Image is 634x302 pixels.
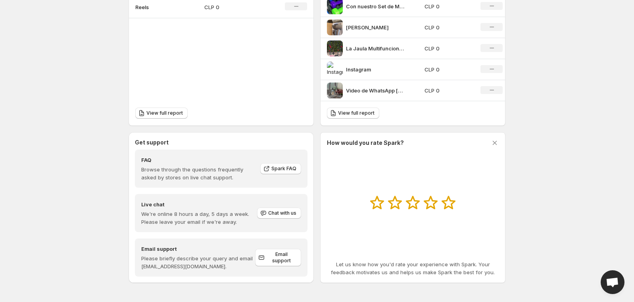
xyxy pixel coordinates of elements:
[141,200,256,208] h4: Live chat
[327,62,343,77] img: Instagram
[346,2,405,10] p: Con nuestro Set de Mancuernas 6KG podrs tonificar ganar fuerza y mantenerte en forma [PERSON_NAME]
[425,65,471,73] p: CLP 0
[204,3,261,11] p: CLP 0
[346,87,405,94] p: Video de WhatsApp [DATE] a las 091801_534aff02
[327,19,343,35] img: sandy
[327,108,379,119] a: View full report
[135,3,175,11] p: Reels
[260,163,301,174] a: Spark FAQ
[346,65,405,73] p: Instagram
[327,260,499,276] p: Let us know how you'd rate your experience with Spark. Your feedback motivates us and helps us ma...
[425,87,471,94] p: CLP 0
[425,23,471,31] p: CLP 0
[346,44,405,52] p: La Jaula Multifuncional Rack R300 con poleas ya est disponible en cielomarketcl _ Inclu
[135,108,188,119] a: View full report
[146,110,183,116] span: View full report
[327,83,343,98] img: Video de WhatsApp 2025-09-05 a las 091801_534aff02
[327,139,404,147] h3: How would you rate Spark?
[338,110,375,116] span: View full report
[425,44,471,52] p: CLP 0
[141,156,255,164] h4: FAQ
[346,23,405,31] p: [PERSON_NAME]
[268,210,296,216] span: Chat with us
[327,40,343,56] img: La Jaula Multifuncional Rack R300 con poleas ya est disponible en cielomarketcl _ Inclu
[266,251,296,264] span: Email support
[271,165,296,172] span: Spark FAQ
[601,270,624,294] div: Open chat
[141,210,256,226] p: We're online 8 hours a day, 5 days a week. Please leave your email if we're away.
[141,165,255,181] p: Browse through the questions frequently asked by stores on live chat support.
[257,208,301,219] button: Chat with us
[255,249,301,266] a: Email support
[141,254,255,270] p: Please briefly describe your query and email [EMAIL_ADDRESS][DOMAIN_NAME].
[135,138,169,146] h3: Get support
[425,2,471,10] p: CLP 0
[141,245,255,253] h4: Email support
